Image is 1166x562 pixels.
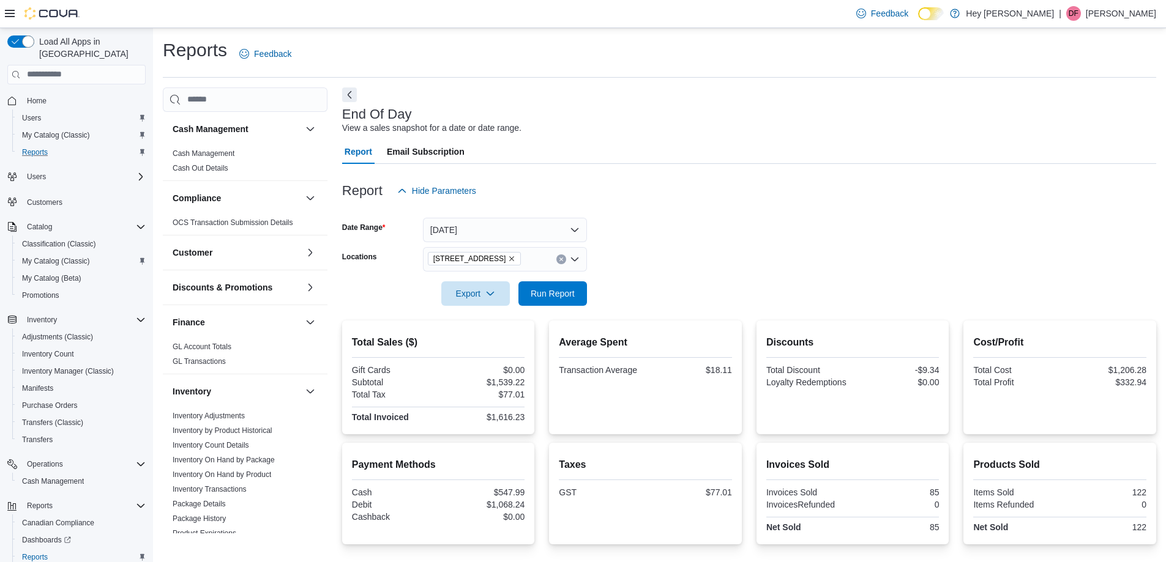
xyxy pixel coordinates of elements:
div: 0 [1063,500,1146,509]
span: Inventory Count [22,349,74,359]
span: Inventory [27,315,57,325]
div: $1,206.28 [1063,365,1146,375]
button: Run Report [518,281,587,306]
a: Cash Out Details [173,164,228,172]
label: Locations [342,252,377,262]
span: My Catalog (Beta) [17,271,146,286]
h3: End Of Day [342,107,412,122]
input: Dark Mode [918,7,944,20]
a: Classification (Classic) [17,237,101,251]
a: My Catalog (Classic) [17,128,95,142]
a: Inventory On Hand by Package [173,456,275,464]
button: Adjustments (Classic) [12,328,151,346]
button: Inventory Manager (Classic) [12,363,151,380]
span: Home [22,93,146,108]
span: Inventory by Product Historical [173,426,272,435]
span: Dark Mode [918,20,919,21]
button: Users [22,169,51,184]
h2: Discounts [766,335,940,350]
a: Transfers [17,432,58,447]
span: Users [22,169,146,184]
div: GST [559,487,643,497]
button: Manifests [12,380,151,397]
span: Catalog [27,222,52,232]
button: My Catalog (Beta) [12,270,151,287]
button: Cash Management [12,473,151,490]
button: My Catalog (Classic) [12,253,151,270]
button: Operations [2,456,151,473]
div: View a sales snapshot for a date or date range. [342,122,521,135]
button: Reports [2,497,151,514]
p: [PERSON_NAME] [1086,6,1156,21]
h2: Invoices Sold [766,457,940,472]
button: Finance [303,315,318,330]
a: Product Expirations [173,529,236,538]
button: Promotions [12,287,151,304]
strong: Net Sold [973,522,1008,532]
span: Hide Parameters [412,185,476,197]
h2: Cost/Profit [973,335,1146,350]
button: Inventory Count [12,346,151,363]
span: Reports [17,145,146,160]
a: Package Details [173,500,226,508]
div: $77.01 [648,487,732,497]
button: Reports [12,144,151,161]
a: GL Account Totals [173,342,231,351]
div: Debit [352,500,436,509]
button: Purchase Orders [12,397,151,414]
button: My Catalog (Classic) [12,127,151,144]
a: My Catalog (Beta) [17,271,86,286]
span: Classification (Classic) [17,237,146,251]
span: Inventory [22,312,146,327]
div: Items Refunded [973,500,1057,509]
a: Dashboards [12,531,151,549]
a: Canadian Compliance [17,516,99,530]
a: Inventory Count [17,347,79,361]
button: Export [441,281,510,306]
span: Inventory Manager (Classic) [17,364,146,379]
div: $1,616.23 [441,412,525,422]
span: [STREET_ADDRESS] [433,253,506,265]
div: Gift Cards [352,365,436,375]
button: Canadian Compliance [12,514,151,531]
span: GL Account Totals [173,342,231,352]
div: $0.00 [441,365,525,375]
a: Cash Management [17,474,89,489]
a: Feedback [851,1,913,26]
span: GL Transactions [173,357,226,366]
span: Reports [22,147,48,157]
a: Promotions [17,288,64,303]
div: Cash [352,487,436,497]
div: Total Discount [766,365,850,375]
span: OCS Transaction Submission Details [173,218,293,227]
button: Catalog [2,218,151,235]
div: Total Cost [973,365,1057,375]
button: Clear input [556,254,566,264]
button: Customers [2,193,151,210]
button: Inventory [173,385,301,397]
div: InvoicesRefunded [766,500,850,509]
a: GL Transactions [173,357,226,366]
span: Customers [22,194,146,209]
span: Inventory On Hand by Package [173,455,275,465]
a: Customers [22,195,67,210]
a: Users [17,111,46,125]
span: Export [449,281,503,306]
div: Invoices Sold [766,487,850,497]
label: Date Range [342,223,386,232]
div: $0.00 [855,377,939,387]
span: Classification (Classic) [22,239,96,249]
span: Inventory Count [17,347,146,361]
button: Discounts & Promotions [303,280,318,295]
button: Cash Management [303,122,318,136]
h2: Average Spent [559,335,732,350]
a: Package History [173,514,226,523]
button: [DATE] [423,218,587,242]
span: Inventory Manager (Classic) [22,366,114,376]
div: 85 [855,487,939,497]
h3: Discounts & Promotions [173,281,272,294]
button: Inventory [22,312,62,327]
span: Transfers (Classic) [22,418,83,427]
div: $547.99 [441,487,525,497]
div: Total Tax [352,390,436,399]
